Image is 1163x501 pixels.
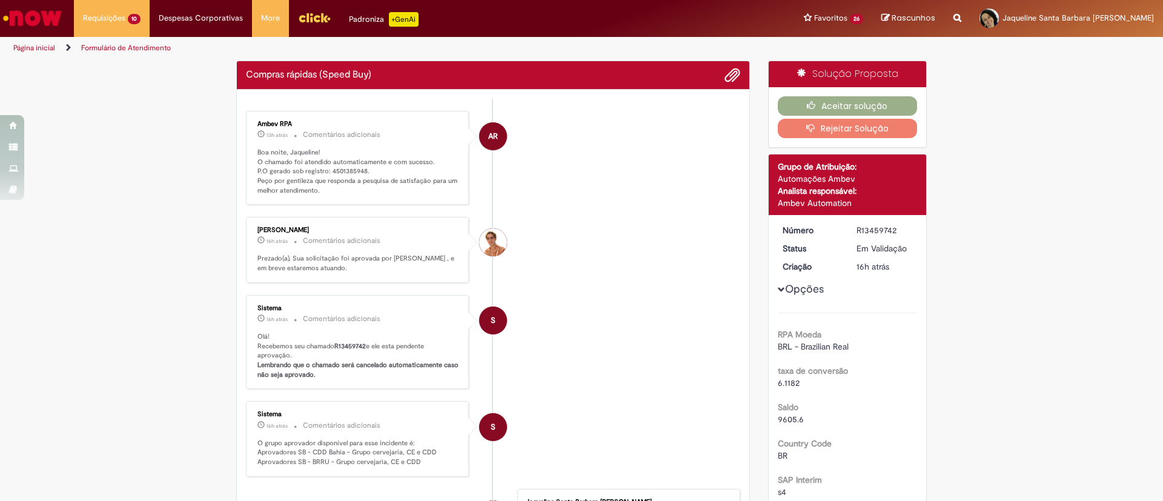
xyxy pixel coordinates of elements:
[850,14,863,24] span: 26
[491,413,495,442] span: S
[479,307,507,334] div: System
[257,227,459,234] div: [PERSON_NAME]
[257,439,459,467] p: O grupo aprovador disponível para esse incidente é: Aprovadores SB - CDD Bahia - Grupo cervejaria...
[257,148,459,196] p: Boa noite, Jaqueline! O chamado foi atendido automaticamente e com sucesso. P.O gerado sob regist...
[303,236,380,246] small: Comentários adicionais
[389,12,419,27] p: +GenAi
[303,130,380,140] small: Comentários adicionais
[857,224,913,236] div: R13459742
[246,70,371,81] h2: Compras rápidas (Speed Buy) Histórico de tíquete
[267,131,288,139] time: 28/08/2025 21:19:58
[778,197,918,209] div: Ambev Automation
[778,161,918,173] div: Grupo de Atribuição:
[778,185,918,197] div: Analista responsável:
[479,413,507,441] div: System
[1,6,64,30] img: ServiceNow
[778,173,918,185] div: Automações Ambev
[334,342,366,351] b: R13459742
[298,8,331,27] img: click_logo_yellow_360x200.png
[267,131,288,139] span: 13h atrás
[774,242,848,254] dt: Status
[267,316,288,323] span: 16h atrás
[724,67,740,83] button: Adicionar anexos
[778,486,786,497] span: s4
[261,12,280,24] span: More
[778,119,918,138] button: Rejeitar Solução
[857,261,889,272] span: 16h atrás
[257,121,459,128] div: Ambev RPA
[778,329,821,340] b: RPA Moeda
[769,61,927,87] div: Solução Proposta
[479,122,507,150] div: Ambev RPA
[257,332,459,380] p: Olá! Recebemos seu chamado e ele esta pendente aprovação.
[303,420,380,431] small: Comentários adicionais
[257,305,459,312] div: Sistema
[267,422,288,430] time: 28/08/2025 17:55:39
[349,12,419,27] div: Padroniza
[778,341,849,352] span: BRL - Brazilian Real
[13,43,55,53] a: Página inicial
[778,438,832,449] b: Country Code
[774,260,848,273] dt: Criação
[267,422,288,430] span: 16h atrás
[778,414,804,425] span: 9605.6
[9,37,766,59] ul: Trilhas de página
[488,122,498,151] span: AR
[778,365,848,376] b: taxa de conversão
[83,12,125,24] span: Requisições
[1002,13,1154,23] span: Jaqueline Santa Barbara [PERSON_NAME]
[267,237,288,245] span: 16h atrás
[491,306,495,335] span: S
[814,12,847,24] span: Favoritos
[778,450,787,461] span: BR
[857,260,913,273] div: 28/08/2025 17:55:28
[778,474,822,485] b: SAP Interim
[257,360,460,379] b: Lembrando que o chamado será cancelado automaticamente caso não seja aprovado.
[81,43,171,53] a: Formulário de Atendimento
[257,254,459,273] p: Prezado(a), Sua solicitação foi aprovada por [PERSON_NAME] , e em breve estaremos atuando.
[159,12,243,24] span: Despesas Corporativas
[778,377,800,388] span: 6.1182
[128,14,141,24] span: 10
[778,402,798,413] b: Saldo
[892,12,935,24] span: Rascunhos
[778,96,918,116] button: Aceitar solução
[774,224,848,236] dt: Número
[267,316,288,323] time: 28/08/2025 17:55:40
[479,228,507,256] div: Alrino Alves Da Silva Junior
[881,13,935,24] a: Rascunhos
[857,242,913,254] div: Em Validação
[257,411,459,418] div: Sistema
[857,261,889,272] time: 28/08/2025 17:55:28
[267,237,288,245] time: 28/08/2025 18:04:38
[303,314,380,324] small: Comentários adicionais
